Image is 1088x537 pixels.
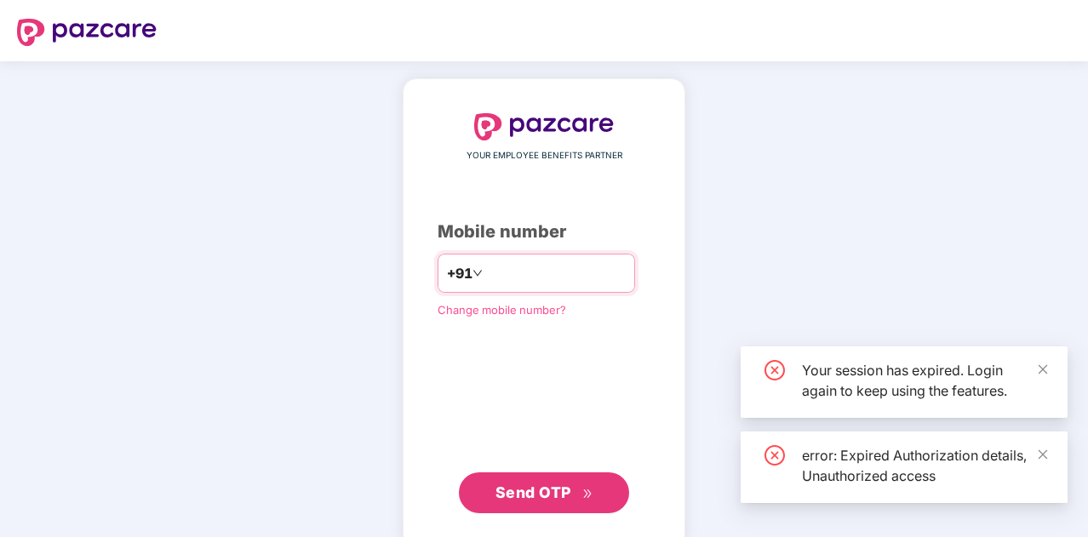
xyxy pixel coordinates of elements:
div: Your session has expired. Login again to keep using the features. [802,360,1047,401]
span: close-circle [764,360,785,380]
span: close [1037,363,1049,375]
span: down [472,268,483,278]
span: close [1037,448,1049,460]
span: YOUR EMPLOYEE BENEFITS PARTNER [467,149,622,163]
span: double-right [582,488,593,500]
img: logo [17,19,157,46]
span: +91 [447,263,472,284]
a: Change mobile number? [438,303,566,317]
span: close-circle [764,445,785,466]
button: Send OTPdouble-right [459,472,629,513]
div: Mobile number [438,219,650,245]
span: Send OTP [495,483,571,501]
div: error: Expired Authorization details, Unauthorized access [802,445,1047,486]
img: logo [474,113,614,140]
